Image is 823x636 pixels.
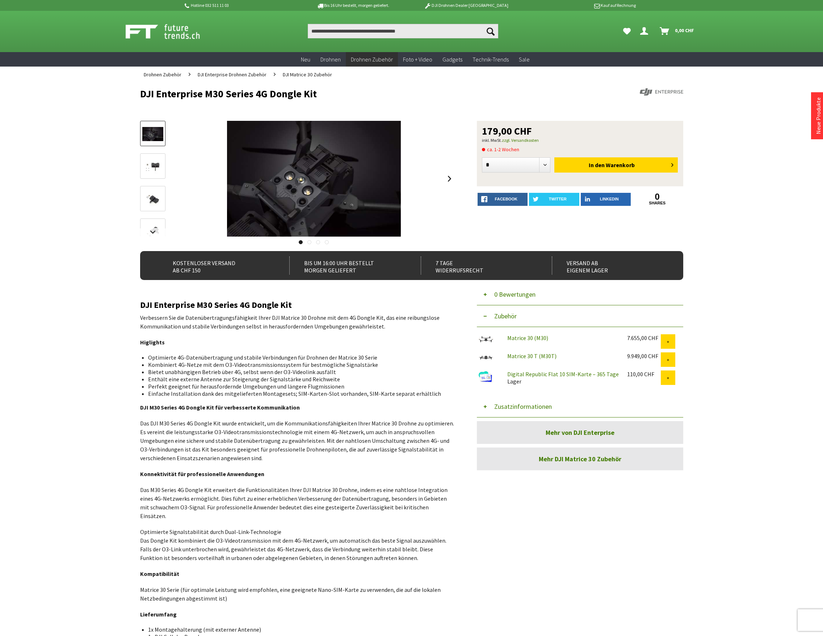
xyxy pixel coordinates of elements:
[283,71,332,78] span: DJI Matrice 30 Zubehör
[140,88,575,99] h1: DJI Enterprise M30 Series 4G Dongle Kit
[581,193,631,206] a: LinkedIn
[507,370,619,378] a: Digital Republic Flat 10 SIM-Karte – 365 Tage
[477,421,683,444] a: Mehr von DJI Enterprise
[126,22,216,41] img: Shop Futuretrends - zur Startseite wechseln
[351,56,393,63] span: Drohnen Zubehör
[507,352,557,360] a: Matrice 30 T (M30T)
[675,25,694,36] span: 0,00 CHF
[148,626,449,633] li: 1x Montagehalterung (mit externer Antenne)
[297,1,410,10] p: Bis 16 Uhr bestellt, morgen geliefert.
[227,121,401,237] img: DJI Enterprise M30 Series 4G Dongle Kit
[482,145,519,154] span: ca. 1-2 Wochen
[600,197,619,201] span: LinkedIn
[296,52,315,67] a: Neu
[148,390,449,397] li: Einfache Installation dank des mitgelieferten Montagesets; SIM-Karten-Slot vorhanden, SIM-Karte s...
[477,305,683,327] button: Zubehör
[346,52,398,67] a: Drohnen Zubehör
[657,24,698,38] a: Warenkorb
[507,334,548,342] a: Matrice 30 (M30)
[477,352,495,362] img: Matrice 30 T (M30T)
[148,383,449,390] li: Perfekt geeignet für herausfordernde Umgebungen und längere Flugmissionen
[148,376,449,383] li: Enthält eine externe Antenne zur Steigerung der Signalstärke und Reichweite
[554,157,678,173] button: In den Warenkorb
[620,24,634,38] a: Meine Favoriten
[148,354,449,361] li: Optimierte 4G-Datenübertragung und stabile Verbindungen für Drohnen der Matrice 30 Serie
[482,126,532,136] span: 179,00 CHF
[632,193,683,201] a: 0
[289,256,405,275] div: Bis um 16:00 Uhr bestellt Morgen geliefert
[398,52,437,67] a: Foto + Video
[140,419,455,462] p: Das DJI M30 Series 4G Dongle Kit wurde entwickelt, um die Kommunikationsfähigkeiten Ihrer Matrice...
[140,570,179,577] strong: Kompatibilität
[320,56,341,63] span: Drohnen
[483,24,498,38] button: Suchen
[442,56,462,63] span: Gadgets
[549,197,567,201] span: twitter
[140,313,455,331] p: Verbessern Sie die Datenübertragungsfähigkeit Ihrer DJI Matrice 30 Drohne mit dem 4G Dongle Kit, ...
[477,370,495,383] img: Digital Republic Flat 10 SIM-Karte – 365 Tage
[606,161,635,169] span: Warenkorb
[478,193,528,206] a: facebook
[308,24,498,38] input: Produkt, Marke, Kategorie, EAN, Artikelnummer…
[477,396,683,417] button: Zusatzinformationen
[403,56,432,63] span: Foto + Video
[502,137,539,143] a: zzgl. Versandkosten
[198,71,266,78] span: DJI Enterprise Drohnen Zubehör
[523,1,636,10] p: Kauf auf Rechnung
[315,52,346,67] a: Drohnen
[477,448,683,470] a: Mehr DJI Matrice 30 Zubehör
[552,256,667,275] div: Versand ab eigenem Lager
[184,1,297,10] p: Hotline 032 511 11 03
[148,368,449,376] li: Bietet unabhängigen Betrieb über 4G, selbst wenn der O3-Videolink ausfällt
[627,370,661,378] div: 110,00 CHF
[140,339,165,346] strong: Higlights
[501,370,621,385] div: Lager
[140,611,177,618] strong: Lieferumfang
[482,136,678,145] p: inkl. MwSt.
[140,585,455,603] p: Matrice 30 Serie (für optimale Leistung wird empfohlen, eine geeignete Nano-SIM-Karte zu verwende...
[529,193,579,206] a: twitter
[627,334,661,342] div: 7.655,00 CHF
[421,256,536,275] div: 7 Tage Widerrufsrecht
[632,201,683,205] a: shares
[410,1,522,10] p: DJI Drohnen Dealer [GEOGRAPHIC_DATA]
[140,470,264,478] strong: Konnektivität für professionelle Anwendungen
[640,88,683,96] img: DJI Enterprise
[194,67,270,82] a: DJI Enterprise Drohnen Zubehör
[301,56,310,63] span: Neu
[477,334,495,344] img: Matrice 30 (M30)
[437,52,467,67] a: Gadgets
[142,127,163,141] img: Vorschau: DJI Enterprise M30 Series 4G Dongle Kit
[589,161,605,169] span: In den
[627,352,661,360] div: 9.949,00 CHF
[140,527,455,562] p: Optimierte Signalstabilität durch Dual-Link-Technologie Das Dongle Kit kombiniert die O3-Videotra...
[519,56,530,63] span: Sale
[514,52,535,67] a: Sale
[467,52,514,67] a: Technik-Trends
[140,67,185,82] a: Drohnen Zubehör
[158,256,274,275] div: Kostenloser Versand ab CHF 150
[279,67,336,82] a: DJI Matrice 30 Zubehör
[140,300,455,310] h2: DJI Enterprise M30 Series 4G Dongle Kit
[637,24,654,38] a: Hi, Serdar - Dein Konto
[473,56,509,63] span: Technik-Trends
[495,197,517,201] span: facebook
[140,404,300,411] strong: DJI M30 Series 4G Dongle Kit für verbesserte Kommunikation
[148,361,449,368] li: Kombiniert 4G-Netze mit dem O3-Videotransmissionssystem für bestmögliche Signalstärke
[815,97,822,134] a: Neue Produkte
[477,284,683,305] button: 0 Bewertungen
[140,486,455,520] p: Das M30 Series 4G Dongle Kit erweitert die Funktionalitäten Ihrer DJI Matrice 30 Drohne, indem es...
[144,71,181,78] span: Drohnen Zubehör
